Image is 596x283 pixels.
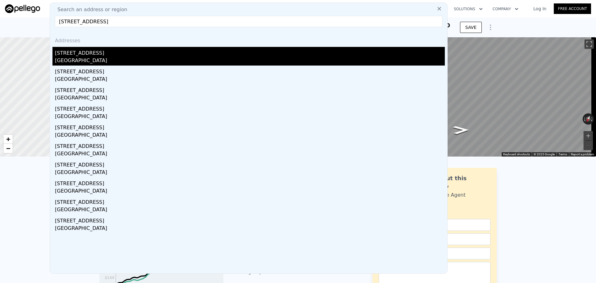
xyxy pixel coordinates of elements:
[3,144,13,153] a: Zoom out
[585,39,594,49] button: Toggle fullscreen view
[55,159,445,169] div: [STREET_ADDRESS]
[55,94,445,103] div: [GEOGRAPHIC_DATA]
[55,225,445,233] div: [GEOGRAPHIC_DATA]
[55,215,445,225] div: [STREET_ADDRESS]
[55,206,445,215] div: [GEOGRAPHIC_DATA]
[583,113,586,125] button: Rotate counterclockwise
[446,124,476,136] path: Go Southwest, Central Rd
[488,3,523,15] button: Company
[55,57,445,66] div: [GEOGRAPHIC_DATA]
[6,144,10,152] span: −
[105,276,114,280] tspan: $144
[5,4,40,13] img: Pellego
[3,135,13,144] a: Zoom in
[534,153,555,156] span: © 2025 Google
[526,6,554,12] a: Log In
[484,21,497,34] button: Show Options
[591,113,594,125] button: Rotate clockwise
[55,140,445,150] div: [STREET_ADDRESS]
[421,174,490,191] div: Ask about this property
[55,169,445,177] div: [GEOGRAPHIC_DATA]
[55,113,445,121] div: [GEOGRAPHIC_DATA]
[55,150,445,159] div: [GEOGRAPHIC_DATA]
[55,131,445,140] div: [GEOGRAPHIC_DATA]
[554,3,591,14] a: Free Account
[584,131,593,140] button: Zoom in
[55,16,442,27] input: Enter an address, city, region, neighborhood or zip code
[55,196,445,206] div: [STREET_ADDRESS]
[571,153,594,156] a: Report a problem
[503,152,530,157] button: Keyboard shortcuts
[449,3,488,15] button: Solutions
[584,113,593,125] button: Reset the view
[55,66,445,75] div: [STREET_ADDRESS]
[584,141,593,150] button: Zoom out
[55,47,445,57] div: [STREET_ADDRESS]
[55,187,445,196] div: [GEOGRAPHIC_DATA]
[52,32,445,47] div: Addresses
[55,121,445,131] div: [STREET_ADDRESS]
[6,135,10,143] span: +
[460,22,482,33] button: SAVE
[558,153,567,156] a: Terms (opens in new tab)
[55,103,445,113] div: [STREET_ADDRESS]
[55,84,445,94] div: [STREET_ADDRESS]
[55,177,445,187] div: [STREET_ADDRESS]
[52,6,127,13] span: Search an address or region
[55,75,445,84] div: [GEOGRAPHIC_DATA]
